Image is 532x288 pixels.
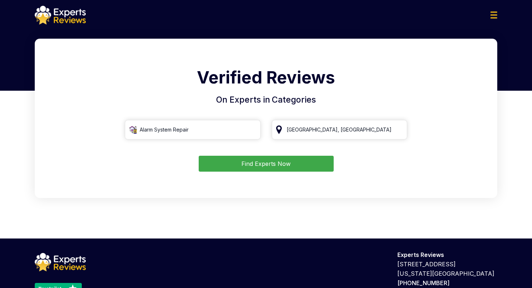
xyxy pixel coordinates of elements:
p: [US_STATE][GEOGRAPHIC_DATA] [397,269,497,278]
img: logo [35,253,86,272]
img: Menu Icon [490,12,497,18]
input: Search Category [125,120,261,139]
p: [STREET_ADDRESS] [397,259,497,269]
button: Find Experts Now [199,156,334,172]
p: [PHONE_NUMBER] [397,278,497,288]
input: Your City [272,120,408,139]
h4: On Experts in Categories [43,94,489,106]
p: Experts Reviews [397,250,497,259]
img: logo [35,6,86,25]
h1: Verified Reviews [43,65,489,94]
